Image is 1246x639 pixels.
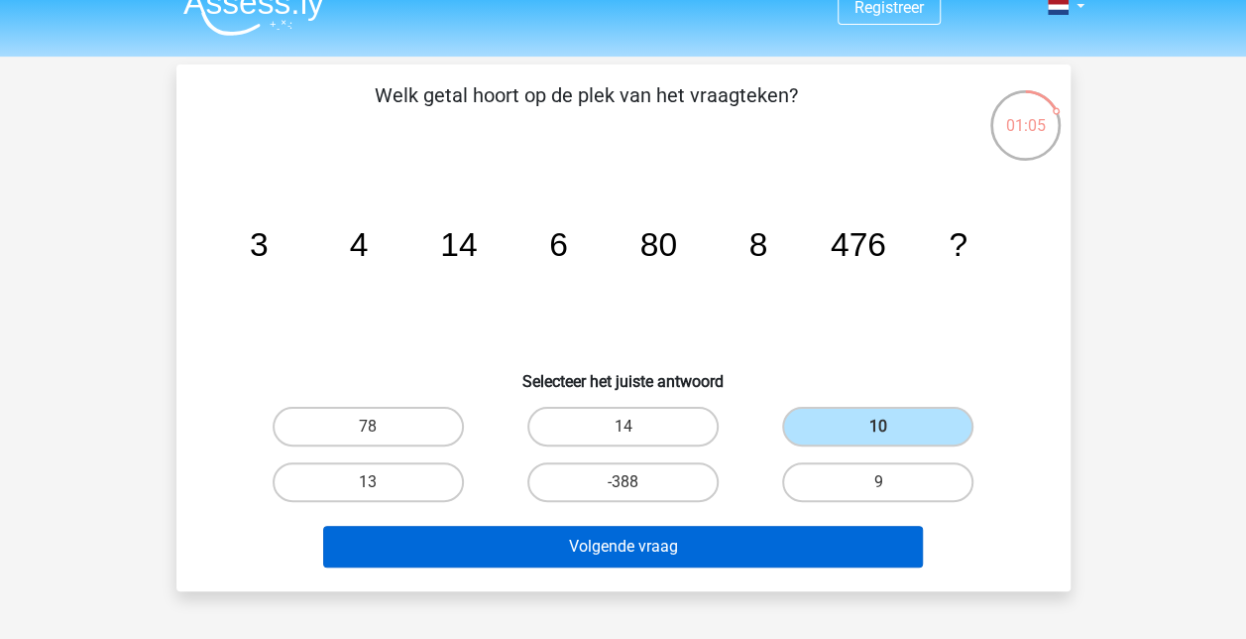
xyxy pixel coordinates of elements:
div: 01:05 [988,88,1063,138]
tspan: 14 [440,226,477,263]
label: 10 [782,407,973,447]
tspan: 3 [249,226,268,263]
tspan: 8 [748,226,767,263]
h6: Selecteer het juiste antwoord [208,356,1039,391]
tspan: 4 [349,226,368,263]
label: 14 [527,407,719,447]
label: 13 [273,462,464,502]
p: Welk getal hoort op de plek van het vraagteken? [208,80,964,140]
label: -388 [527,462,719,502]
label: 9 [782,462,973,502]
tspan: 6 [549,226,568,263]
tspan: 80 [639,226,676,263]
label: 78 [273,407,464,447]
button: Volgende vraag [323,526,923,568]
tspan: 476 [830,226,885,263]
tspan: ? [949,226,967,263]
